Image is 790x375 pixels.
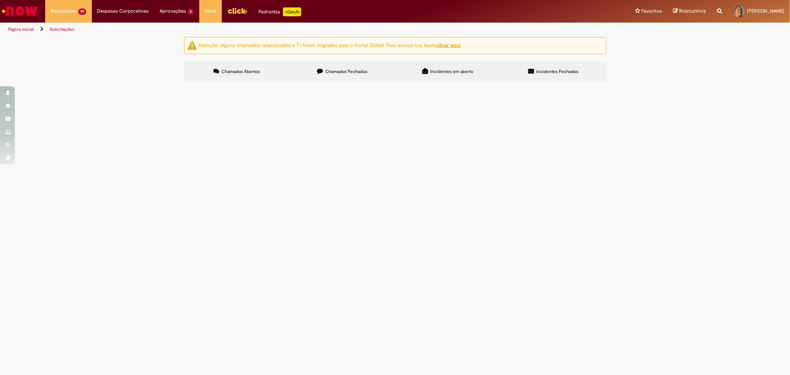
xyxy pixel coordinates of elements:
[188,9,194,15] span: 3
[51,7,77,15] span: Requisições
[679,7,706,14] span: Rascunhos
[673,8,706,15] a: Rascunhos
[437,42,461,49] a: clicar aqui.
[283,7,301,16] p: +GenAi
[259,7,301,16] div: Padroniza
[227,5,247,16] img: click_logo_yellow_360x200.png
[6,23,521,36] ul: Trilhas de página
[50,26,74,32] a: Solicitações
[747,8,784,14] span: [PERSON_NAME]
[536,69,579,74] span: Incidentes Fechados
[160,7,186,15] span: Aprovações
[78,9,86,15] span: 99
[8,26,34,32] a: Página inicial
[325,69,367,74] span: Chamados Fechados
[430,69,473,74] span: Incidentes em aberto
[641,7,662,15] span: Favoritos
[205,7,216,15] span: More
[97,7,149,15] span: Despesas Corporativas
[199,42,461,49] ng-bind-html: Atenção: alguns chamados relacionados a T.I foram migrados para o Portal Global. Para acessá-los,...
[221,69,260,74] span: Chamados Abertos
[1,4,39,19] img: ServiceNow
